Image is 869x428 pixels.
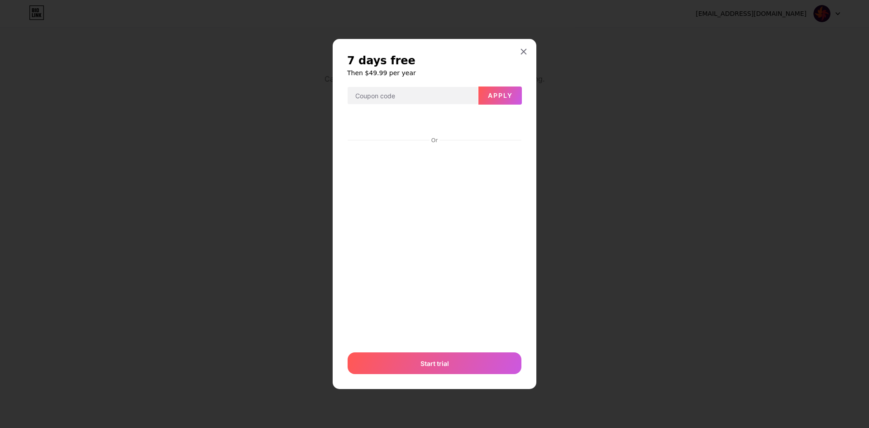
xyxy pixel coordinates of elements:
[430,137,439,144] div: Or
[478,87,522,105] button: Apply
[348,87,478,105] input: Coupon code
[347,68,522,77] h6: Then $49.99 per year
[347,53,415,68] span: 7 days free
[348,112,521,134] iframe: Moldura de botão de pagamento seguro
[346,145,523,344] iframe: Moldura de introdução de pagamento seguro
[488,91,513,99] span: Apply
[420,359,449,368] span: Start trial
